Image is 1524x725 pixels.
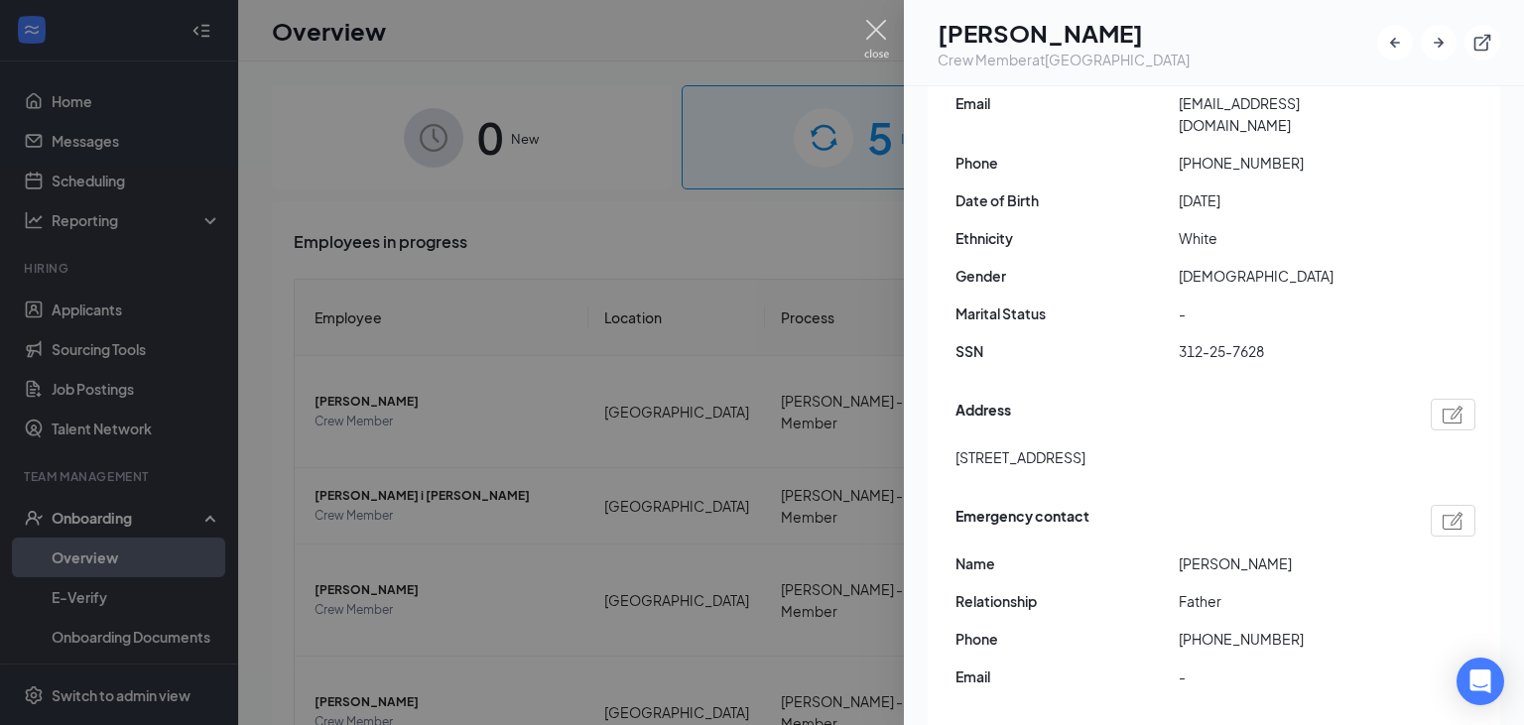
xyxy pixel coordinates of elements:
span: Name [955,552,1179,574]
span: Email [955,665,1179,687]
span: - [1179,302,1402,324]
button: ArrowRight [1421,25,1457,60]
span: Relationship [955,590,1179,612]
span: Ethnicity [955,227,1179,249]
span: [EMAIL_ADDRESS][DOMAIN_NAME] [1179,92,1402,136]
span: 312-25-7628 [1179,340,1402,362]
span: [DEMOGRAPHIC_DATA] [1179,265,1402,287]
svg: ArrowRight [1429,33,1449,53]
span: Date of Birth [955,189,1179,211]
button: ExternalLink [1464,25,1500,60]
span: Gender [955,265,1179,287]
span: Father [1179,590,1402,612]
span: Address [955,399,1011,430]
span: [STREET_ADDRESS] [955,446,1085,468]
svg: ArrowLeftNew [1385,33,1405,53]
h1: [PERSON_NAME] [938,16,1190,50]
span: Phone [955,628,1179,650]
span: Emergency contact [955,505,1089,537]
span: [PERSON_NAME] [1179,552,1402,574]
span: - [1179,665,1402,687]
div: Open Intercom Messenger [1457,658,1504,705]
span: White [1179,227,1402,249]
span: [DATE] [1179,189,1402,211]
svg: ExternalLink [1472,33,1492,53]
div: Crew Member at [GEOGRAPHIC_DATA] [938,50,1190,69]
span: Marital Status [955,302,1179,324]
button: ArrowLeftNew [1377,25,1413,60]
span: SSN [955,340,1179,362]
span: Email [955,92,1179,114]
span: [PHONE_NUMBER] [1179,628,1402,650]
span: [PHONE_NUMBER] [1179,152,1402,174]
span: Phone [955,152,1179,174]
